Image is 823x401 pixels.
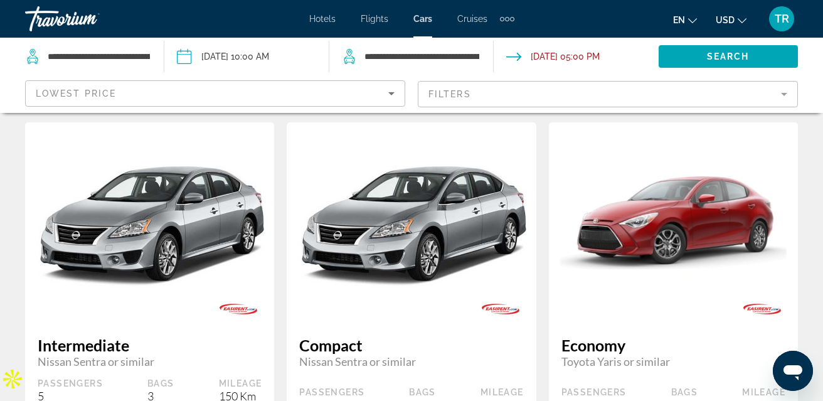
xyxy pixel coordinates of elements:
a: Hotels [309,14,336,24]
a: Travorium [25,3,151,35]
img: primary.png [25,132,274,314]
span: Nissan Sentra or similar [38,355,262,368]
div: Passengers [299,387,364,398]
button: Change language [673,11,697,29]
img: primary.png [549,171,798,274]
button: Drop-off date: Nov 10, 2025 05:00 PM [506,38,600,75]
span: Search [707,51,750,61]
img: primary.png [287,132,536,314]
div: Mileage [481,387,524,398]
div: Mileage [742,387,785,398]
div: Bags [147,378,174,389]
mat-select: Sort by [36,86,395,101]
a: Cars [413,14,432,24]
div: Bags [671,387,698,398]
div: Bags [409,387,436,398]
span: Toyota Yaris or similar [561,355,785,368]
a: Cruises [457,14,487,24]
button: Change currency [716,11,746,29]
span: Intermediate [38,336,262,355]
img: EASIRENT [464,295,536,323]
iframe: Button to launch messaging window [773,351,813,391]
div: Passengers [38,378,103,389]
span: Economy [561,336,785,355]
img: EASIRENT [726,295,798,323]
div: Passengers [561,387,627,398]
span: Compact [299,336,523,355]
span: TR [775,13,789,25]
button: Pickup date: Nov 08, 2025 10:00 AM [177,38,269,75]
span: en [673,15,685,25]
button: Filter [418,80,798,108]
img: EASIRENT [202,295,274,323]
button: User Menu [765,6,798,32]
span: USD [716,15,735,25]
button: Search [659,45,798,68]
span: Lowest Price [36,88,116,99]
div: Mileage [219,378,262,389]
span: Nissan Sentra or similar [299,355,523,368]
button: Extra navigation items [500,9,514,29]
a: Flights [361,14,388,24]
